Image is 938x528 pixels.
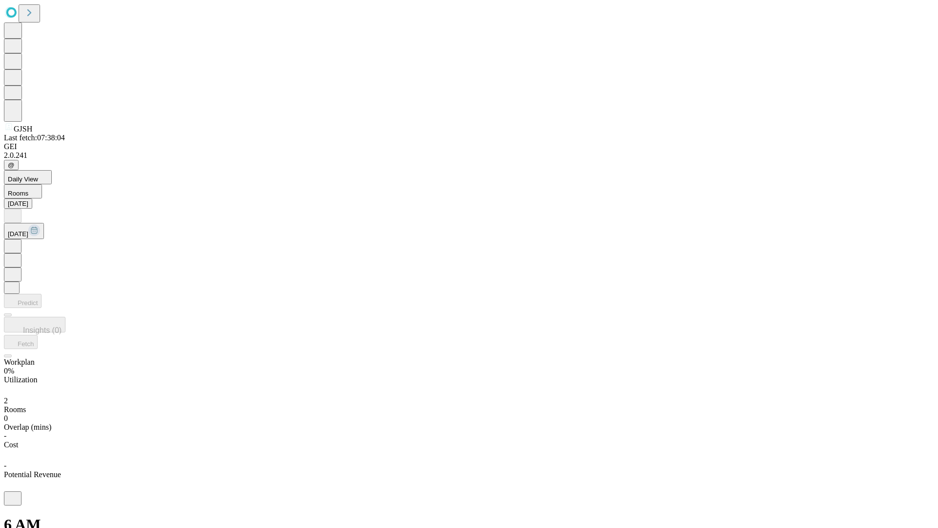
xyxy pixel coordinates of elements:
button: [DATE] [4,223,44,239]
span: Potential Revenue [4,470,61,479]
span: 0% [4,367,14,375]
span: - [4,462,6,470]
button: Daily View [4,170,52,184]
button: [DATE] [4,198,32,209]
button: Predict [4,294,42,308]
span: Rooms [4,405,26,414]
span: Insights (0) [23,326,62,334]
span: Daily View [8,176,38,183]
span: 2 [4,396,8,405]
span: Rooms [8,190,28,197]
span: Workplan [4,358,35,366]
div: 2.0.241 [4,151,934,160]
span: - [4,432,6,440]
span: @ [8,161,15,169]
span: [DATE] [8,230,28,238]
button: Insights (0) [4,317,65,332]
div: GEI [4,142,934,151]
button: Rooms [4,184,42,198]
span: GJSH [14,125,32,133]
span: Utilization [4,375,37,384]
span: Last fetch: 07:38:04 [4,133,65,142]
span: Cost [4,440,18,449]
span: Overlap (mins) [4,423,51,431]
span: 0 [4,414,8,422]
button: Fetch [4,335,38,349]
button: @ [4,160,19,170]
